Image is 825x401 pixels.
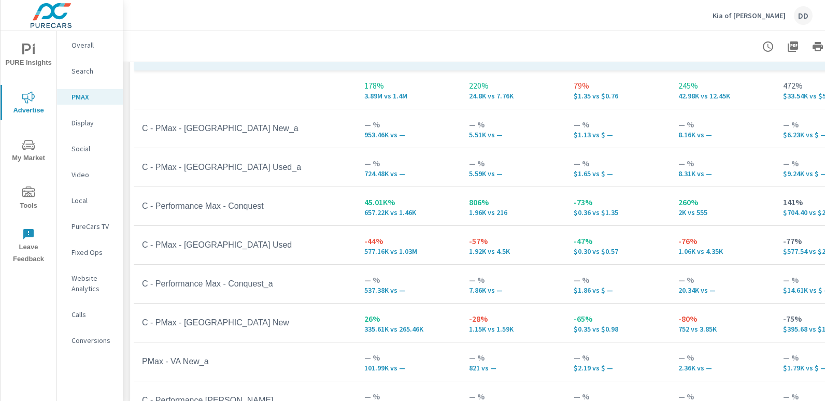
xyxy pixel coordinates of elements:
[469,131,557,139] p: 5.51K vs —
[678,325,766,333] p: 752 vs 3.85K
[72,247,115,257] p: Fixed Ops
[678,118,766,131] p: — %
[469,235,557,247] p: -57%
[364,325,452,333] p: 335.61K vs 265.46K
[574,79,662,92] p: 79%
[134,271,356,297] td: C - Performance Max - Conquest_a
[678,169,766,178] p: 8,309 vs —
[364,92,452,100] p: 3,887,302 vs 1,400,678
[57,245,123,260] div: Fixed Ops
[469,79,557,92] p: 220%
[574,92,662,100] p: $1.35 vs $0.76
[469,118,557,131] p: — %
[364,157,452,169] p: — %
[4,91,53,117] span: Advertise
[364,208,452,217] p: 657.22K vs 1.46K
[678,79,766,92] p: 245%
[72,92,115,102] p: PMAX
[678,312,766,325] p: -80%
[574,208,662,217] p: $0.36 vs $1.35
[364,169,452,178] p: 724,484 vs —
[72,221,115,232] p: PureCars TV
[574,247,662,255] p: $0.30 vs $0.57
[469,364,557,372] p: 821 vs —
[469,351,557,364] p: — %
[678,208,766,217] p: 2K vs 555
[678,92,766,100] p: 42,975 vs 12,449
[678,157,766,169] p: — %
[794,6,813,25] div: DD
[57,270,123,296] div: Website Analytics
[678,235,766,247] p: -76%
[678,247,766,255] p: 1,059 vs 4,346
[469,92,557,100] p: 24,801 vs 7,758
[678,196,766,208] p: 260%
[57,115,123,131] div: Display
[469,169,557,178] p: 5.59K vs —
[678,286,766,294] p: 20,339 vs —
[678,274,766,286] p: — %
[4,44,53,69] span: PURE Insights
[72,40,115,50] p: Overall
[134,310,356,336] td: C - PMax - [GEOGRAPHIC_DATA] New
[574,286,662,294] p: $1.86 vs $ —
[574,312,662,325] p: -65%
[574,364,662,372] p: $2.19 vs $ —
[364,131,452,139] p: 953.46K vs —
[72,118,115,128] p: Display
[469,208,557,217] p: 1,958 vs 216
[469,157,557,169] p: — %
[364,235,452,247] p: -44%
[57,141,123,156] div: Social
[574,235,662,247] p: -47%
[57,333,123,348] div: Conversions
[364,351,452,364] p: — %
[364,312,452,325] p: 26%
[364,79,452,92] p: 178%
[72,144,115,154] p: Social
[364,247,452,255] p: 577,163 vs 1,030,709
[469,196,557,208] p: 806%
[364,118,452,131] p: — %
[713,11,786,20] p: Kia of [PERSON_NAME]
[72,309,115,320] p: Calls
[574,351,662,364] p: — %
[72,66,115,76] p: Search
[4,139,53,164] span: My Market
[134,349,356,375] td: PMax - VA New_a
[364,286,452,294] p: 537,377 vs —
[4,187,53,212] span: Tools
[783,36,803,57] button: "Export Report to PDF"
[469,247,557,255] p: 1.92K vs 4.5K
[678,351,766,364] p: — %
[574,157,662,169] p: — %
[72,335,115,346] p: Conversions
[134,154,356,180] td: C - PMax - [GEOGRAPHIC_DATA] Used_a
[678,364,766,372] p: 2.36K vs —
[574,274,662,286] p: — %
[134,116,356,141] td: C - PMax - [GEOGRAPHIC_DATA] New_a
[469,312,557,325] p: -28%
[57,219,123,234] div: PureCars TV
[364,274,452,286] p: — %
[57,37,123,53] div: Overall
[57,167,123,182] div: Video
[72,195,115,206] p: Local
[574,169,662,178] p: $1.65 vs $ —
[364,196,452,208] p: 45.01K%
[72,169,115,180] p: Video
[678,131,766,139] p: 8,162 vs —
[57,193,123,208] div: Local
[72,273,115,294] p: Website Analytics
[1,31,56,269] div: nav menu
[574,131,662,139] p: $1.13 vs $ —
[469,274,557,286] p: — %
[4,228,53,265] span: Leave Feedback
[57,307,123,322] div: Calls
[574,196,662,208] p: -73%
[574,118,662,131] p: — %
[57,63,123,79] div: Search
[469,286,557,294] p: 7.86K vs —
[134,232,356,258] td: C - PMax - [GEOGRAPHIC_DATA] Used
[469,325,557,333] p: 1,146 vs 1,593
